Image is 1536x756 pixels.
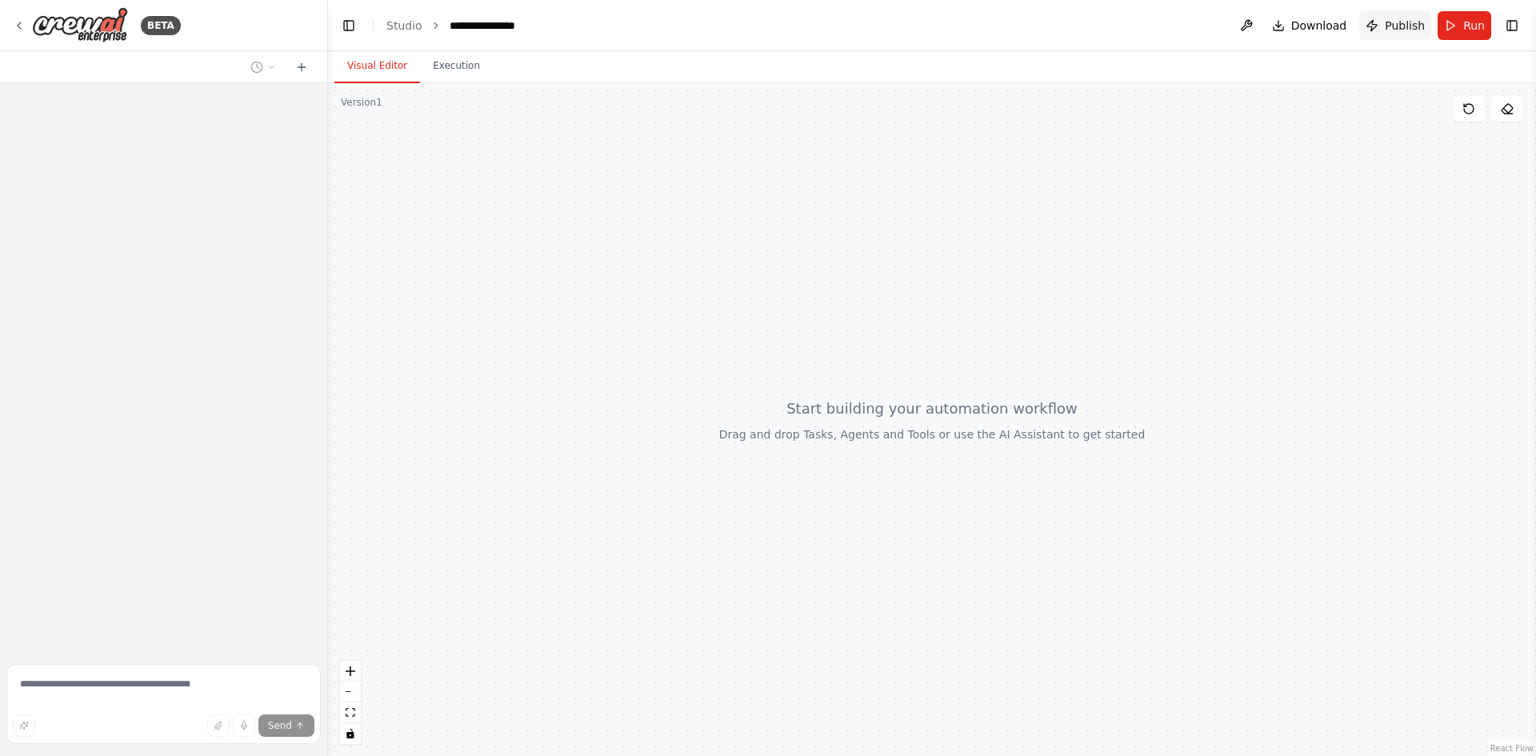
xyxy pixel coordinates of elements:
span: Publish [1385,18,1425,34]
button: Click to speak your automation idea [233,714,255,737]
button: Start a new chat [289,58,314,77]
a: Studio [386,19,422,32]
button: Run [1438,11,1491,40]
span: Send [268,719,292,732]
div: BETA [141,16,181,35]
button: Visual Editor [334,50,420,83]
a: React Flow attribution [1490,744,1534,753]
div: React Flow controls [340,661,361,744]
button: zoom out [340,682,361,702]
span: Download [1291,18,1347,34]
button: Download [1266,11,1354,40]
button: Hide left sidebar [338,14,360,37]
button: Upload files [207,714,230,737]
span: Run [1463,18,1485,34]
button: Execution [420,50,493,83]
button: Send [258,714,314,737]
div: Version 1 [341,96,382,109]
button: Show right sidebar [1501,14,1523,37]
img: Logo [32,7,128,43]
button: fit view [340,702,361,723]
button: Switch to previous chat [244,58,282,77]
button: Publish [1359,11,1431,40]
button: toggle interactivity [340,723,361,744]
nav: breadcrumb [386,18,529,34]
button: zoom in [340,661,361,682]
button: Improve this prompt [13,714,35,737]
